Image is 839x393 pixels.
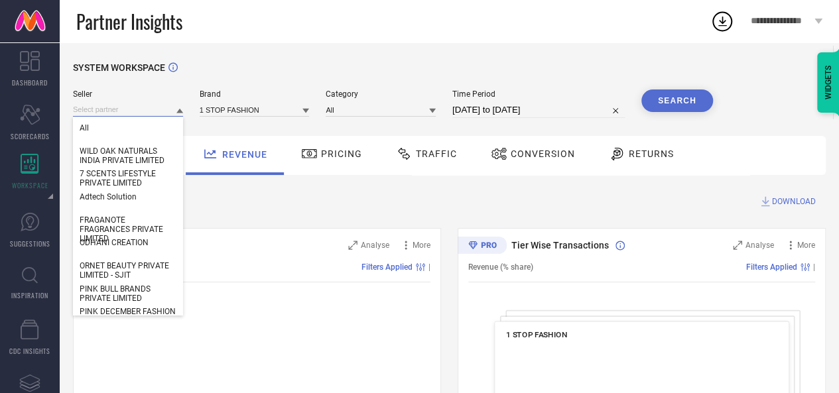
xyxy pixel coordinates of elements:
[710,9,734,33] div: Open download list
[73,278,183,309] div: PINK BULL BRANDS PRIVATE LIMITED
[73,209,183,250] div: FRAGANOTE FRAGRANCES PRIVATE LIMITED
[416,148,457,159] span: Traffic
[80,146,176,165] span: WILD OAK NATURALS INDIA PRIVATE LIMITED
[11,131,50,141] span: SCORECARDS
[506,330,567,339] span: 1 STOP FASHION
[746,262,797,272] span: Filters Applied
[361,262,413,272] span: Filters Applied
[348,241,357,250] svg: Zoom
[452,89,625,99] span: Time Period
[80,123,89,133] span: All
[511,240,609,251] span: Tier Wise Transactions
[468,262,533,272] span: Revenue (% share)
[73,254,183,286] div: ORNET BEAUTY PRIVATE LIMITED - SJIT
[80,169,176,188] span: 7 SCENTS LIFESTYLE PRIVATE LIMITED
[511,148,575,159] span: Conversion
[813,262,815,272] span: |
[80,284,176,303] span: PINK BULL BRANDS PRIVATE LIMITED
[326,89,436,99] span: Category
[452,102,625,118] input: Select time period
[73,186,183,208] div: Adtech Solution
[73,62,165,73] span: SYSTEM WORKSPACE
[10,239,50,249] span: SUGGESTIONS
[745,241,774,250] span: Analyse
[200,89,310,99] span: Brand
[11,290,48,300] span: INSPIRATION
[321,148,362,159] span: Pricing
[733,241,742,250] svg: Zoom
[73,300,183,332] div: PINK DECEMBER FASHION PRIVATE LIMITED
[80,192,137,201] span: Adtech Solution
[797,241,815,250] span: More
[73,103,183,117] input: Select partner
[222,149,267,160] span: Revenue
[12,180,48,190] span: WORKSPACE
[772,195,816,208] span: DOWNLOAD
[73,162,183,194] div: 7 SCENTS LIFESTYLE PRIVATE LIMITED
[73,89,183,99] span: Seller
[9,346,50,356] span: CDC INSIGHTS
[80,307,176,325] span: PINK DECEMBER FASHION PRIVATE LIMITED
[361,241,389,250] span: Analyse
[73,231,183,254] div: ODHANI CREATION
[73,140,183,172] div: WILD OAK NATURALS INDIA PRIVATE LIMITED
[12,78,48,87] span: DASHBOARD
[641,89,713,112] button: Search
[76,8,182,35] span: Partner Insights
[629,148,674,159] span: Returns
[80,261,176,280] span: ORNET BEAUTY PRIVATE LIMITED - SJIT
[73,117,183,139] div: All
[80,215,176,243] span: FRAGANOTE FRAGRANCES PRIVATE LIMITED
[458,237,507,256] div: Premium
[80,238,149,247] span: ODHANI CREATION
[428,262,430,272] span: |
[413,241,430,250] span: More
